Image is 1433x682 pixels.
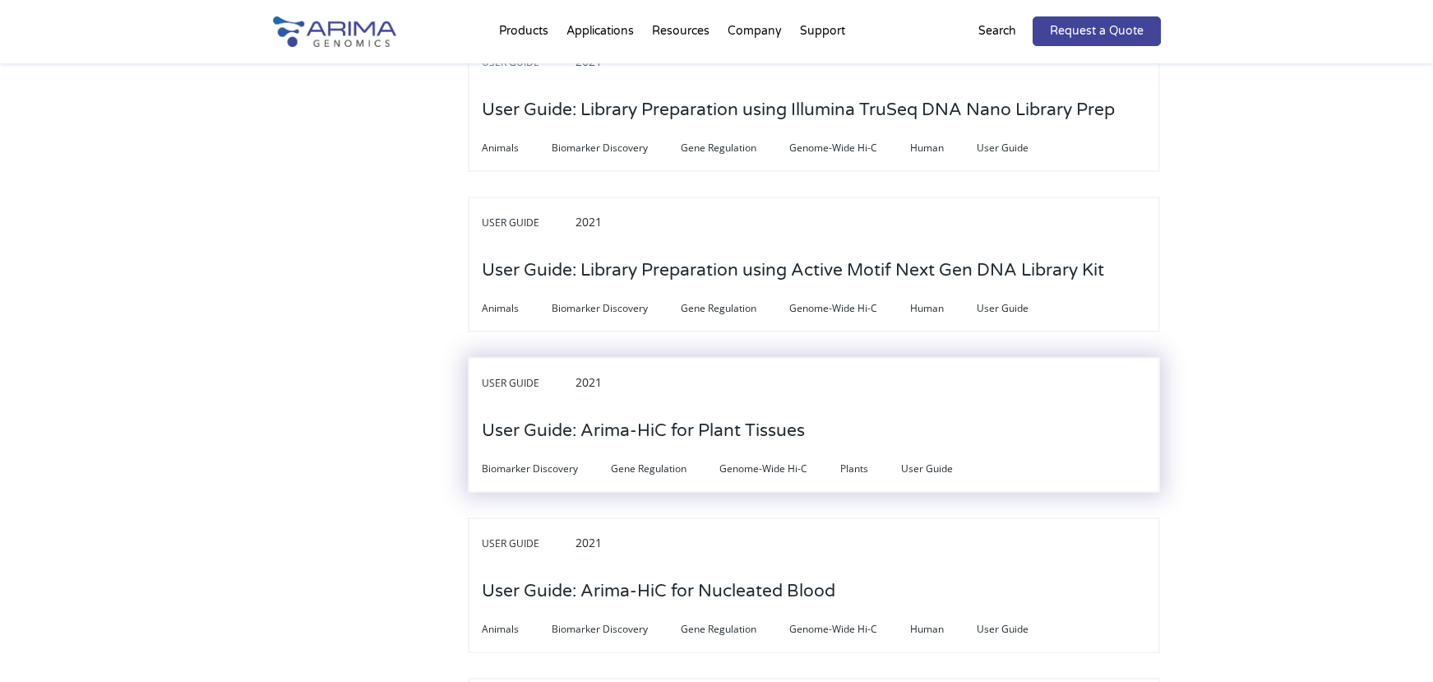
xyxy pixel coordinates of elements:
span: Genome-Wide Hi-C [789,299,910,318]
span: Gene Regulation [681,138,789,158]
a: Request a Quote [1033,16,1161,46]
span: Animals [482,299,552,318]
span: Biomarker Discovery [552,299,681,318]
a: User Guide: Library Preparation using Illumina TruSeq DNA Nano Library Prep [482,101,1115,119]
p: Search [978,21,1016,42]
span: Human [910,138,977,158]
span: Gene Regulation [681,299,789,318]
span: Animals [482,138,552,158]
span: Biomarker Discovery [552,619,681,639]
span: Biomarker Discovery [482,459,611,479]
span: Human [910,299,977,318]
span: User Guide [977,299,1061,318]
a: User Guide: Library Preparation using Active Motif Next Gen DNA Library Kit [482,262,1104,280]
span: Gene Regulation [681,619,789,639]
span: 2021 [576,374,602,390]
span: Biomarker Discovery [552,138,681,158]
span: User Guide [977,138,1061,158]
span: Genome-Wide Hi-C [719,459,840,479]
a: User Guide: Arima-HiC for Nucleated Blood [482,582,835,601]
h3: User Guide: Library Preparation using Active Motif Next Gen DNA Library Kit [482,245,1104,296]
a: User Guide: Arima-HiC for Plant Tissues [482,422,805,440]
img: Arima-Genomics-logo [273,16,396,47]
span: Genome-Wide Hi-C [789,619,910,639]
h3: User Guide: Arima-HiC for Nucleated Blood [482,566,835,617]
span: Genome-Wide Hi-C [789,138,910,158]
span: Plants [840,459,901,479]
span: 2021 [576,53,602,69]
h3: User Guide: Library Preparation using Illumina TruSeq DNA Nano Library Prep [482,85,1115,136]
span: User Guide [977,619,1061,639]
span: User Guide [482,373,572,393]
span: 2021 [576,214,602,230]
span: User Guide [482,534,572,554]
span: Gene Regulation [611,459,719,479]
span: User Guide [482,213,572,233]
span: 2021 [576,535,602,550]
span: Human [910,619,977,639]
span: Animals [482,619,552,639]
h3: User Guide: Arima-HiC for Plant Tissues [482,406,805,457]
span: User Guide [901,459,986,479]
